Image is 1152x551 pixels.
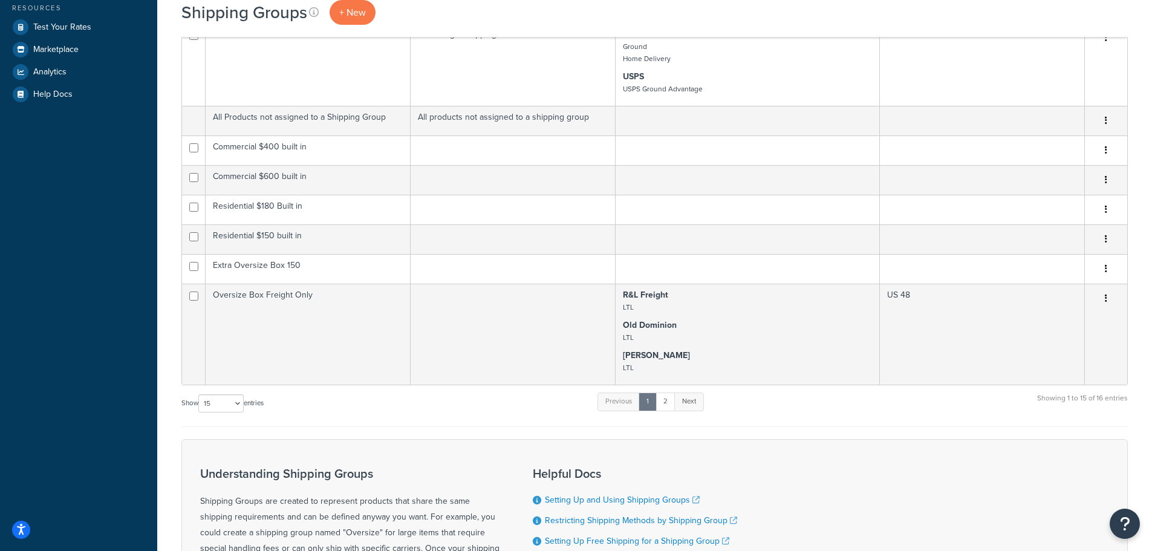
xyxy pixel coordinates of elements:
div: Resources [9,3,148,13]
button: Open Resource Center [1110,509,1140,539]
h3: Helpful Docs [533,467,766,480]
small: Ground Home Delivery [623,41,671,64]
span: Analytics [33,67,67,77]
h3: Understanding Shipping Groups [200,467,503,480]
a: Test Your Rates [9,16,148,38]
a: 2 [656,393,675,411]
span: Help Docs [33,90,73,100]
td: US 48 [880,23,1085,106]
span: Marketplace [33,45,79,55]
select: Showentries [198,394,244,412]
a: Setting Up and Using Shipping Groups [545,494,700,506]
strong: [PERSON_NAME] [623,349,690,362]
small: LTL [623,302,634,313]
span: + New [339,5,366,19]
small: LTL [623,332,634,343]
a: 1 [639,393,657,411]
a: Restricting Shipping Methods by Shipping Group [545,514,737,527]
a: Next [674,393,704,411]
strong: USPS [623,70,644,83]
td: Commercial $600 built in [206,165,411,195]
a: Analytics [9,61,148,83]
strong: R&L Freight [623,289,668,301]
h1: Shipping Groups [181,1,307,24]
td: Residential $150 built in [206,224,411,254]
a: Help Docs [9,83,148,105]
strong: Old Dominion [623,319,677,331]
td: FREE_48_Metal [206,23,411,106]
td: All Products not assigned to a Shipping Group [206,106,411,135]
td: US 48 [880,284,1085,385]
td: Oversize Box Freight Only [206,284,411,385]
td: Commercial $400 built in [206,135,411,165]
a: Setting Up Free Shipping for a Shipping Group [545,535,729,547]
td: Extra Oversize Box 150 [206,254,411,284]
span: Test Your Rates [33,22,91,33]
label: Show entries [181,394,264,412]
small: LTL [623,362,634,373]
td: Free freight shipping for Metal [411,23,616,106]
a: Marketplace [9,39,148,60]
div: Showing 1 to 15 of 16 entries [1037,391,1128,417]
td: Residential $180 Built in [206,195,411,224]
td: All products not assigned to a shipping group [411,106,616,135]
a: Previous [597,393,640,411]
small: USPS Ground Advantage [623,83,703,94]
